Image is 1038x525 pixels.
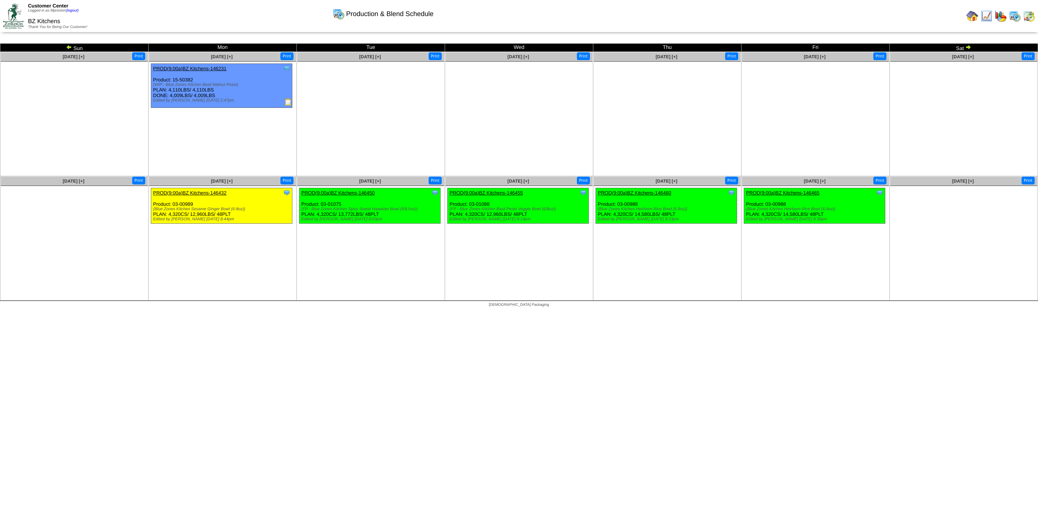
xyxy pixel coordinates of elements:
[211,178,233,184] a: [DATE] [+]
[742,44,890,52] td: Fri
[1009,10,1021,22] img: calendarprod.gif
[283,65,290,72] img: Tooltip
[450,207,588,211] div: (FP - Blue Zones Kitchen Basil Pesto Veggie Bowl (6/8oz))
[280,177,293,184] button: Print
[63,178,84,184] a: [DATE] [+]
[132,177,145,184] button: Print
[995,10,1007,22] img: graph.gif
[28,9,79,13] span: Logged in as Mpreston
[980,10,992,22] img: line_graph.gif
[280,52,293,60] button: Print
[346,10,433,18] span: Production & Blend Schedule
[153,66,227,71] a: PROD(9:00a)BZ Kitchens-146231
[151,188,292,224] div: Product: 03-00989 PLAN: 4,320CS / 12,960LBS / 48PLT
[728,189,735,196] img: Tooltip
[598,207,737,211] div: (Blue Zones Kitchen Heirloom Rice Bowl (6-9oz))
[359,54,381,59] a: [DATE] [+]
[149,44,297,52] td: Mon
[1023,10,1035,22] img: calendarinout.gif
[598,217,737,221] div: Edited by [PERSON_NAME] [DATE] 8:23pm
[301,190,375,196] a: PROD(9:00a)BZ Kitchens-146450
[577,177,590,184] button: Print
[151,64,292,108] div: Product: 15-50382 PLAN: 4,110LBS / 4,110LBS DONE: 4,009LBS / 4,009LBS
[448,188,589,224] div: Product: 03-01088 PLAN: 4,320CS / 12,960LBS / 48PLT
[952,54,974,59] a: [DATE] [+]
[876,189,883,196] img: Tooltip
[746,207,885,211] div: (Blue Zones Kitchen Heirloom Rice Bowl (6-9oz))
[429,52,442,60] button: Print
[656,54,677,59] a: [DATE] [+]
[3,3,24,28] img: ZoRoCo_Logo(Green%26Foil)%20jpg.webp
[746,190,820,196] a: PROD(9:00a)BZ Kitchens-146465
[153,190,227,196] a: PROD(9:00a)BZ Kitchens-146432
[744,188,885,224] div: Product: 03-00988 PLAN: 4,320CS / 14,580LBS / 48PLT
[725,52,738,60] button: Print
[0,44,149,52] td: Sun
[450,190,523,196] a: PROD(9:00a)BZ Kitchens-146455
[966,10,978,22] img: home.gif
[28,18,60,25] span: BZ Kitchens
[593,44,742,52] td: Thu
[952,178,974,184] a: [DATE] [+]
[153,207,292,211] div: (Blue Zones Kitchen Sesame Ginger Bowl (6-8oz))
[965,44,971,50] img: arrowright.gif
[283,189,290,196] img: Tooltip
[66,9,79,13] a: (logout)
[873,52,886,60] button: Print
[301,207,440,211] div: (FP - Blue Zones Kitchen Spicy Sweet Hawaiian Bowl (6/8.5oz))
[450,217,588,221] div: Edited by [PERSON_NAME] [DATE] 8:14pm
[359,178,381,184] a: [DATE] [+]
[804,54,826,59] a: [DATE] [+]
[153,83,292,87] div: (WIP - Blue Zones Kitchen Basil Walnut Pesto)
[873,177,886,184] button: Print
[656,178,677,184] a: [DATE] [+]
[746,217,885,221] div: Edited by [PERSON_NAME] [DATE] 8:30pm
[507,178,529,184] a: [DATE] [+]
[132,52,145,60] button: Print
[725,177,738,184] button: Print
[598,190,671,196] a: PROD(9:00a)BZ Kitchens-146460
[890,44,1038,52] td: Sat
[596,188,737,224] div: Product: 03-00988 PLAN: 4,320CS / 14,580LBS / 48PLT
[153,217,292,221] div: Edited by [PERSON_NAME] [DATE] 8:44pm
[577,52,590,60] button: Print
[297,44,445,52] td: Tue
[489,303,549,307] span: [DEMOGRAPHIC_DATA] Packaging
[153,98,292,103] div: Edited by [PERSON_NAME] [DATE] 2:47pm
[507,54,529,59] a: [DATE] [+]
[28,25,87,29] span: Thank You for Being Our Customer!
[301,217,440,221] div: Edited by [PERSON_NAME] [DATE] 8:03pm
[429,177,442,184] button: Print
[28,3,68,9] span: Customer Center
[333,8,345,20] img: calendarprod.gif
[1022,52,1035,60] button: Print
[63,54,84,59] a: [DATE] [+]
[66,44,72,50] img: arrowleft.gif
[211,54,233,59] a: [DATE] [+]
[804,178,826,184] a: [DATE] [+]
[299,188,441,224] div: Product: 03-01075 PLAN: 4,320CS / 13,772LBS / 48PLT
[445,44,593,52] td: Wed
[285,98,292,106] img: Production Report
[431,189,439,196] img: Tooltip
[1022,177,1035,184] button: Print
[579,189,587,196] img: Tooltip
